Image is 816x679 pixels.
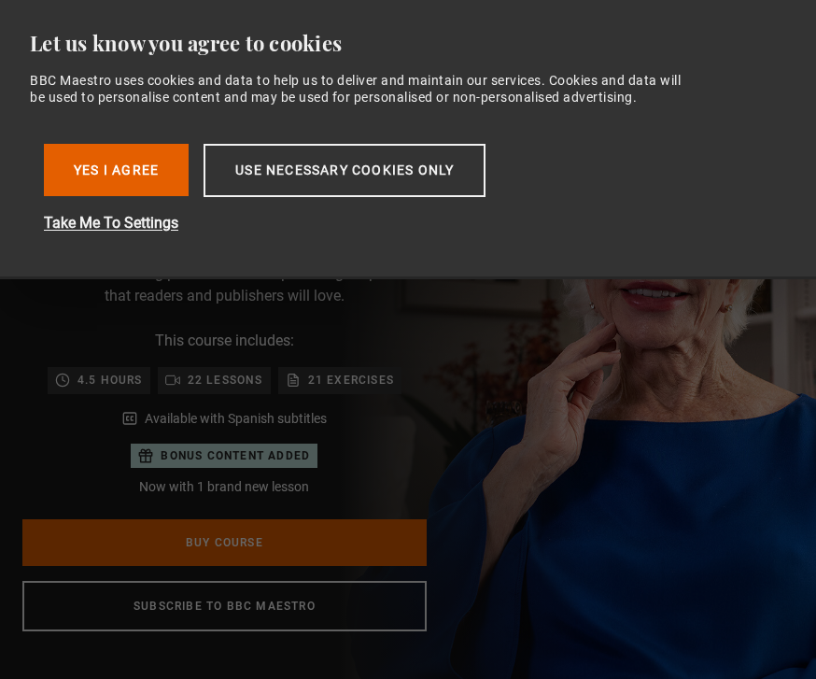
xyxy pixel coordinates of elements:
[22,519,427,566] a: Buy Course
[30,30,771,57] div: Let us know you agree to cookies
[155,330,294,352] p: This course includes:
[22,581,427,631] a: Subscribe to BBC Maestro
[204,144,485,197] button: Use necessary cookies only
[30,72,697,106] div: BBC Maestro uses cookies and data to help us to deliver and maintain our services. Cookies and da...
[44,212,641,234] button: Take Me To Settings
[77,371,143,389] p: 4.5 hours
[145,409,327,429] p: Available with Spanish subtitles
[161,447,310,464] p: Bonus content added
[188,371,263,389] p: 22 lessons
[308,371,394,389] p: 21 exercises
[131,477,317,497] p: Now with 1 brand new lesson
[44,144,189,196] button: Yes I Agree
